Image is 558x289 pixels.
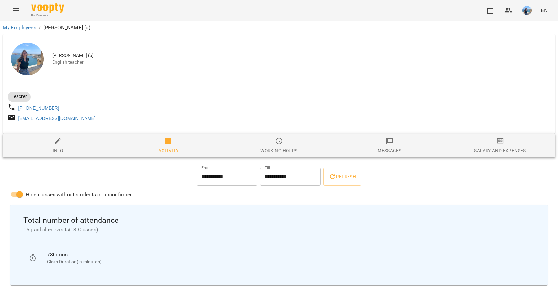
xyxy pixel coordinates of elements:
[541,7,548,14] span: EN
[43,24,91,32] p: [PERSON_NAME] (а)
[3,24,555,32] nav: breadcrumb
[31,13,64,18] span: For Business
[18,116,96,121] a: [EMAIL_ADDRESS][DOMAIN_NAME]
[23,215,535,225] span: Total number of attendance
[39,24,41,32] li: /
[8,3,23,18] button: Menu
[329,173,356,181] span: Refresh
[47,251,529,259] p: 780 mins.
[26,191,133,199] span: Hide classes without students or unconfirmed
[47,259,529,265] p: Class Duration(in minutes)
[3,24,36,31] a: My Employees
[323,168,361,186] button: Refresh
[52,59,550,66] span: English teacher
[31,3,64,13] img: Voopty Logo
[378,147,401,155] div: Messages
[11,43,44,75] img: Ковальовська Анастасія Вячеславівна (а)
[538,4,550,16] button: EN
[18,105,59,111] a: [PHONE_NUMBER]
[23,226,535,234] span: 15 paid client-visits ( 13 Classes )
[53,147,63,155] div: Info
[158,147,178,155] div: Activity
[522,6,532,15] img: 8b0d75930c4dba3d36228cba45c651ae.jpg
[52,53,550,59] span: [PERSON_NAME] (а)
[8,94,31,99] span: Teacher
[260,147,297,155] div: Working hours
[474,147,526,155] div: Salary and Expenses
